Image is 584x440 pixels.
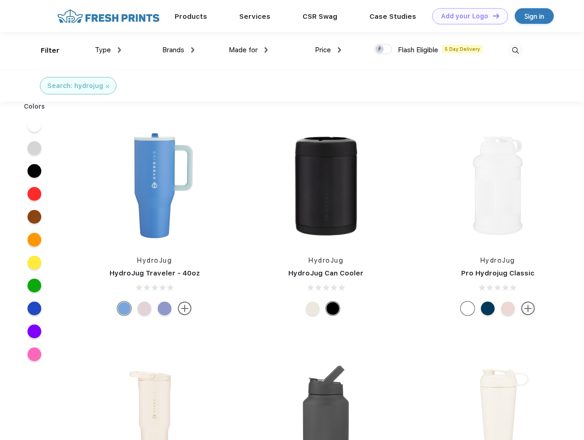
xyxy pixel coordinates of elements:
img: func=resize&h=266 [265,125,387,247]
a: HydroJug [309,257,343,264]
img: dropdown.png [264,47,268,53]
div: Colors [17,102,52,111]
a: Sign in [515,8,554,24]
img: dropdown.png [338,47,341,53]
div: Riptide [117,302,131,315]
a: HydroJug Traveler - 40oz [110,269,200,277]
img: more.svg [521,302,535,315]
div: Search: hydrojug [47,81,103,91]
img: func=resize&h=266 [437,125,559,247]
div: Pink Sand [138,302,151,315]
img: dropdown.png [118,47,121,53]
img: more.svg [178,302,192,315]
a: HydroJug [137,257,172,264]
div: Filter [41,45,60,56]
span: Brands [162,46,184,54]
a: HydroJug Can Cooler [288,269,364,277]
a: Products [175,12,207,21]
img: dropdown.png [191,47,194,53]
div: Peri [158,302,171,315]
a: Pro Hydrojug Classic [461,269,534,277]
img: DT [493,13,499,18]
span: Flash Eligible [398,46,438,54]
span: 5 Day Delivery [442,45,483,53]
div: White [461,302,474,315]
a: HydroJug [480,257,515,264]
div: Sign in [524,11,544,22]
span: Price [315,46,331,54]
div: Pink Sand [501,302,515,315]
img: func=resize&h=266 [94,125,215,247]
img: desktop_search.svg [508,43,523,58]
div: Cream [306,302,320,315]
div: Black [326,302,340,315]
div: Add your Logo [441,12,488,20]
span: Made for [229,46,258,54]
img: filter_cancel.svg [106,85,109,88]
div: Navy [481,302,495,315]
span: Type [95,46,111,54]
img: fo%20logo%202.webp [55,8,162,24]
